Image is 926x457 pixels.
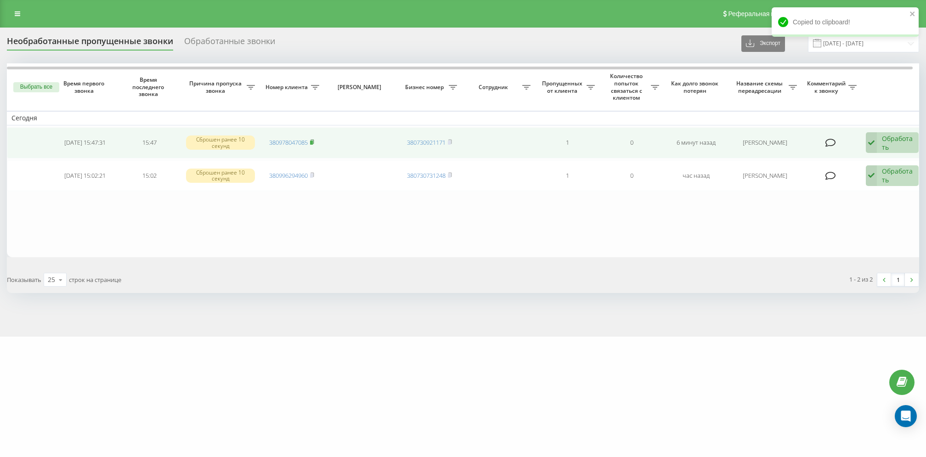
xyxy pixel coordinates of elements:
button: Экспорт [741,35,785,52]
div: 1 - 2 из 2 [849,275,873,284]
div: Сброшен ранее 10 секунд [186,135,255,149]
td: 1 [535,160,599,192]
span: Бизнес номер [402,84,449,91]
span: Количество попыток связаться с клиентом [604,73,651,101]
span: Время последнего звонка [124,76,174,98]
a: 380996294960 [269,171,308,180]
span: Время первого звонка [60,80,110,94]
a: 380730731248 [407,171,446,180]
span: Реферальная программа [728,10,803,17]
span: строк на странице [69,276,121,284]
div: Необработанные пропущенные звонки [7,36,173,51]
span: Номер клиента [264,84,311,91]
span: Причина пропуска звонка [186,80,247,94]
span: Название схемы переадресации [733,80,789,94]
td: час назад [664,160,728,192]
div: Сброшен ранее 10 секунд [186,169,255,182]
span: Пропущенных от клиента [540,80,587,94]
button: Выбрать все [13,82,59,92]
div: 25 [48,275,55,284]
td: Сегодня [7,111,926,125]
td: [PERSON_NAME] [728,127,802,158]
td: 1 [535,127,599,158]
td: [DATE] 15:47:31 [53,127,117,158]
td: 15:02 [117,160,181,192]
td: 0 [599,160,664,192]
div: Обработанные звонки [184,36,275,51]
td: 0 [599,127,664,158]
button: close [909,10,916,19]
div: Open Intercom Messenger [895,405,917,427]
a: 380978047085 [269,138,308,147]
div: Обработать [882,167,914,184]
span: [PERSON_NAME] [332,84,390,91]
td: [PERSON_NAME] [728,160,802,192]
div: Обработать [882,134,914,152]
td: [DATE] 15:02:21 [53,160,117,192]
a: 380730921171 [407,138,446,147]
span: Сотрудник [466,84,522,91]
td: 6 минут назад [664,127,728,158]
a: 1 [891,273,905,286]
td: 15:47 [117,127,181,158]
span: Комментарий к звонку [806,80,848,94]
span: Как долго звонок потерян [671,80,721,94]
span: Показывать [7,276,41,284]
div: Copied to clipboard! [772,7,919,37]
